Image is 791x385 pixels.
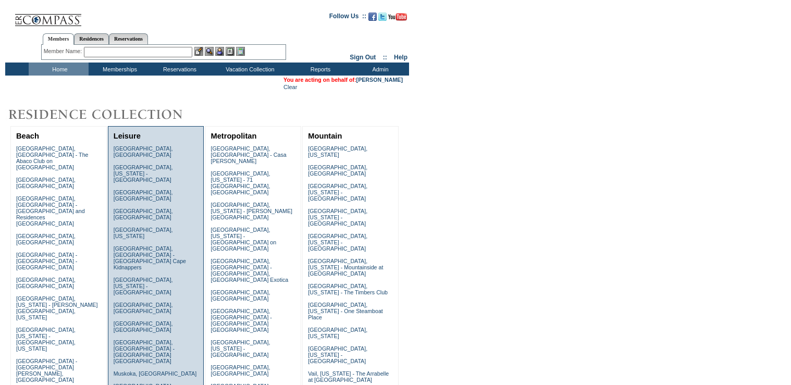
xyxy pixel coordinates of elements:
[114,189,173,202] a: [GEOGRAPHIC_DATA], [GEOGRAPHIC_DATA]
[194,47,203,56] img: b_edit.gif
[356,77,403,83] a: [PERSON_NAME]
[16,145,89,170] a: [GEOGRAPHIC_DATA], [GEOGRAPHIC_DATA] - The Abaco Club on [GEOGRAPHIC_DATA]
[215,47,224,56] img: Impersonate
[368,16,377,22] a: Become our fan on Facebook
[16,277,76,289] a: [GEOGRAPHIC_DATA], [GEOGRAPHIC_DATA]
[211,202,292,220] a: [GEOGRAPHIC_DATA], [US_STATE] - [PERSON_NAME][GEOGRAPHIC_DATA]
[378,13,387,21] img: Follow us on Twitter
[211,132,256,140] a: Metropolitan
[114,245,186,270] a: [GEOGRAPHIC_DATA], [GEOGRAPHIC_DATA] - [GEOGRAPHIC_DATA] Cape Kidnappers
[114,145,173,158] a: [GEOGRAPHIC_DATA], [GEOGRAPHIC_DATA]
[109,33,148,44] a: Reservations
[388,16,407,22] a: Subscribe to our YouTube Channel
[16,195,85,227] a: [GEOGRAPHIC_DATA], [GEOGRAPHIC_DATA] - [GEOGRAPHIC_DATA] and Residences [GEOGRAPHIC_DATA]
[350,54,376,61] a: Sign Out
[16,132,39,140] a: Beach
[16,252,77,270] a: [GEOGRAPHIC_DATA] - [GEOGRAPHIC_DATA] - [GEOGRAPHIC_DATA]
[211,289,270,302] a: [GEOGRAPHIC_DATA], [GEOGRAPHIC_DATA]
[114,277,173,295] a: [GEOGRAPHIC_DATA], [US_STATE] - [GEOGRAPHIC_DATA]
[211,258,288,283] a: [GEOGRAPHIC_DATA], [GEOGRAPHIC_DATA] - [GEOGRAPHIC_DATA], [GEOGRAPHIC_DATA] Exotica
[114,164,173,183] a: [GEOGRAPHIC_DATA], [US_STATE] - [GEOGRAPHIC_DATA]
[308,208,367,227] a: [GEOGRAPHIC_DATA], [US_STATE] - [GEOGRAPHIC_DATA]
[16,358,77,383] a: [GEOGRAPHIC_DATA] - [GEOGRAPHIC_DATA][PERSON_NAME], [GEOGRAPHIC_DATA]
[308,370,389,383] a: Vail, [US_STATE] - The Arrabelle at [GEOGRAPHIC_DATA]
[289,63,349,76] td: Reports
[16,295,98,320] a: [GEOGRAPHIC_DATA], [US_STATE] - [PERSON_NAME][GEOGRAPHIC_DATA], [US_STATE]
[308,145,367,158] a: [GEOGRAPHIC_DATA], [US_STATE]
[388,13,407,21] img: Subscribe to our YouTube Channel
[211,364,270,377] a: [GEOGRAPHIC_DATA], [GEOGRAPHIC_DATA]
[394,54,407,61] a: Help
[5,104,208,125] img: Destinations by Exclusive Resorts
[211,339,270,358] a: [GEOGRAPHIC_DATA], [US_STATE] - [GEOGRAPHIC_DATA]
[89,63,149,76] td: Memberships
[383,54,387,61] span: ::
[211,308,271,333] a: [GEOGRAPHIC_DATA], [GEOGRAPHIC_DATA] - [GEOGRAPHIC_DATA] [GEOGRAPHIC_DATA]
[29,63,89,76] td: Home
[149,63,208,76] td: Reservations
[226,47,234,56] img: Reservations
[114,320,173,333] a: [GEOGRAPHIC_DATA], [GEOGRAPHIC_DATA]
[16,327,76,352] a: [GEOGRAPHIC_DATA], [US_STATE] - [GEOGRAPHIC_DATA], [US_STATE]
[211,145,286,164] a: [GEOGRAPHIC_DATA], [GEOGRAPHIC_DATA] - Casa [PERSON_NAME]
[329,11,366,24] td: Follow Us ::
[114,208,173,220] a: [GEOGRAPHIC_DATA], [GEOGRAPHIC_DATA]
[114,302,173,314] a: [GEOGRAPHIC_DATA], [GEOGRAPHIC_DATA]
[74,33,109,44] a: Residences
[308,164,367,177] a: [GEOGRAPHIC_DATA], [GEOGRAPHIC_DATA]
[308,183,367,202] a: [GEOGRAPHIC_DATA], [US_STATE] - [GEOGRAPHIC_DATA]
[308,258,383,277] a: [GEOGRAPHIC_DATA], [US_STATE] - Mountainside at [GEOGRAPHIC_DATA]
[14,5,82,27] img: Compass Home
[283,84,297,90] a: Clear
[308,283,388,295] a: [GEOGRAPHIC_DATA], [US_STATE] - The Timbers Club
[308,345,367,364] a: [GEOGRAPHIC_DATA], [US_STATE] - [GEOGRAPHIC_DATA]
[308,302,383,320] a: [GEOGRAPHIC_DATA], [US_STATE] - One Steamboat Place
[208,63,289,76] td: Vacation Collection
[114,339,175,364] a: [GEOGRAPHIC_DATA], [GEOGRAPHIC_DATA] - [GEOGRAPHIC_DATA] [GEOGRAPHIC_DATA]
[308,327,367,339] a: [GEOGRAPHIC_DATA], [US_STATE]
[308,132,342,140] a: Mountain
[44,47,84,56] div: Member Name:
[114,132,141,140] a: Leisure
[211,227,276,252] a: [GEOGRAPHIC_DATA], [US_STATE] - [GEOGRAPHIC_DATA] on [GEOGRAPHIC_DATA]
[283,77,403,83] span: You are acting on behalf of:
[308,233,367,252] a: [GEOGRAPHIC_DATA], [US_STATE] - [GEOGRAPHIC_DATA]
[236,47,245,56] img: b_calculator.gif
[16,177,76,189] a: [GEOGRAPHIC_DATA], [GEOGRAPHIC_DATA]
[205,47,214,56] img: View
[378,16,387,22] a: Follow us on Twitter
[114,370,196,377] a: Muskoka, [GEOGRAPHIC_DATA]
[114,227,173,239] a: [GEOGRAPHIC_DATA], [US_STATE]
[16,233,76,245] a: [GEOGRAPHIC_DATA], [GEOGRAPHIC_DATA]
[211,170,270,195] a: [GEOGRAPHIC_DATA], [US_STATE] - 71 [GEOGRAPHIC_DATA], [GEOGRAPHIC_DATA]
[368,13,377,21] img: Become our fan on Facebook
[349,63,409,76] td: Admin
[43,33,75,45] a: Members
